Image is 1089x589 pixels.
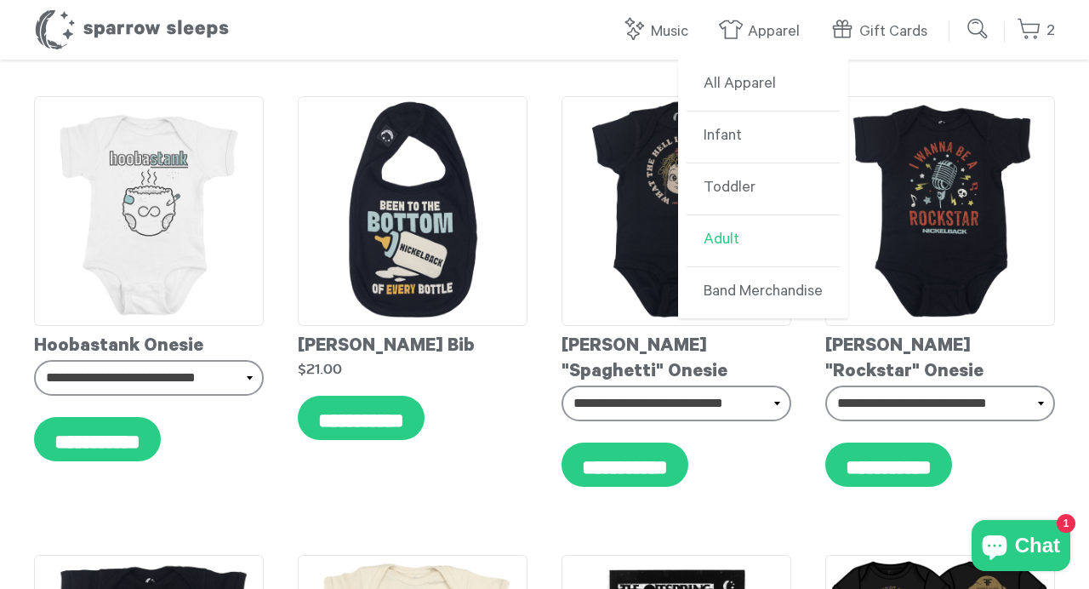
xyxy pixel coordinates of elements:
a: Gift Cards [830,14,936,50]
div: [PERSON_NAME] "Rockstar" Onesie [825,326,1055,386]
img: Nickelback-JoeysHeadonesie_grande.jpg [562,96,791,326]
input: Submit [961,12,995,46]
a: Infant [687,112,840,163]
div: [PERSON_NAME] Bib [298,326,527,360]
a: Music [621,14,697,50]
img: Nickelback-Rockstaronesie_grande.jpg [825,96,1055,326]
a: Band Merchandise [687,267,840,318]
div: Hoobastank Onesie [34,326,264,360]
a: Adult [687,215,840,267]
a: 2 [1017,13,1055,49]
img: Hoobastank-DiaperOnesie_grande.jpg [34,96,264,326]
h1: Sparrow Sleeps [34,9,230,51]
a: Toddler [687,163,840,215]
div: [PERSON_NAME] "Spaghetti" Onesie [562,326,791,386]
a: All Apparel [687,60,840,112]
img: NickelbackBib_grande.jpg [298,96,527,326]
strong: $21.00 [298,362,342,376]
a: Apparel [718,14,808,50]
inbox-online-store-chat: Shopify online store chat [966,520,1075,575]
